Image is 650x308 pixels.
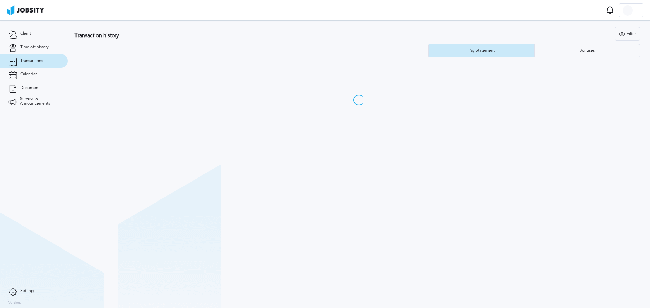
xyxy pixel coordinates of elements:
[20,72,37,77] span: Calendar
[20,58,43,63] span: Transactions
[428,44,534,57] button: Pay Statement
[20,45,49,50] span: Time off history
[20,97,59,106] span: Surveys & Announcements
[8,301,21,305] label: Version:
[534,44,640,57] button: Bonuses
[20,86,41,90] span: Documents
[576,48,598,53] div: Bonuses
[7,5,44,15] img: ab4bad089aa723f57921c736e9817d99.png
[20,31,31,36] span: Client
[615,27,640,41] button: Filter
[74,32,384,39] h3: Transaction history
[20,289,35,293] span: Settings
[465,48,498,53] div: Pay Statement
